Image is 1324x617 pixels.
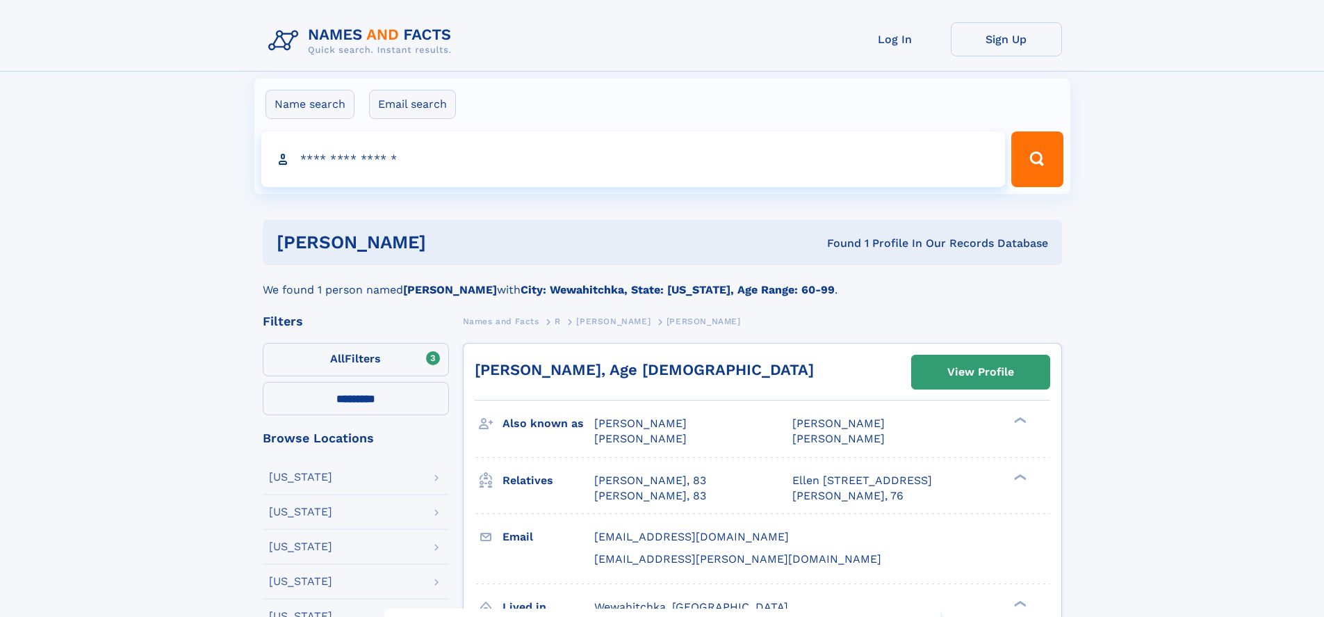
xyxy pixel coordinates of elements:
[947,356,1014,388] div: View Profile
[555,316,561,326] span: R
[792,488,904,504] a: [PERSON_NAME], 76
[277,234,627,251] h1: [PERSON_NAME]
[263,315,449,328] div: Filters
[1011,599,1027,608] div: ❯
[265,90,354,119] label: Name search
[594,530,789,543] span: [EMAIL_ADDRESS][DOMAIN_NAME]
[1011,472,1027,481] div: ❯
[576,316,651,326] span: [PERSON_NAME]
[594,488,706,504] a: [PERSON_NAME], 83
[594,417,687,430] span: [PERSON_NAME]
[269,472,332,483] div: [US_STATE]
[403,283,497,296] b: [PERSON_NAME]
[1011,131,1063,187] button: Search Button
[951,22,1062,56] a: Sign Up
[261,131,1006,187] input: search input
[667,316,741,326] span: [PERSON_NAME]
[594,432,687,445] span: [PERSON_NAME]
[263,265,1062,298] div: We found 1 person named with .
[594,552,881,566] span: [EMAIL_ADDRESS][PERSON_NAME][DOMAIN_NAME]
[594,600,788,614] span: Wewahitchka, [GEOGRAPHIC_DATA]
[475,361,814,378] a: [PERSON_NAME], Age [DEMOGRAPHIC_DATA]
[369,90,456,119] label: Email search
[330,352,345,365] span: All
[792,417,885,430] span: [PERSON_NAME]
[912,355,1049,389] a: View Profile
[463,312,539,330] a: Names and Facts
[269,541,332,552] div: [US_STATE]
[594,473,706,488] a: [PERSON_NAME], 83
[263,22,463,60] img: Logo Names and Facts
[555,312,561,330] a: R
[521,283,835,296] b: City: Wewahitchka, State: [US_STATE], Age Range: 60-99
[502,525,594,549] h3: Email
[502,469,594,492] h3: Relatives
[840,22,951,56] a: Log In
[792,432,885,445] span: [PERSON_NAME]
[1011,416,1027,425] div: ❯
[576,312,651,330] a: [PERSON_NAME]
[263,343,449,376] label: Filters
[269,576,332,587] div: [US_STATE]
[502,412,594,435] h3: Also known as
[626,236,1048,251] div: Found 1 Profile In Our Records Database
[263,432,449,444] div: Browse Locations
[792,473,932,488] a: Ellen [STREET_ADDRESS]
[269,506,332,518] div: [US_STATE]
